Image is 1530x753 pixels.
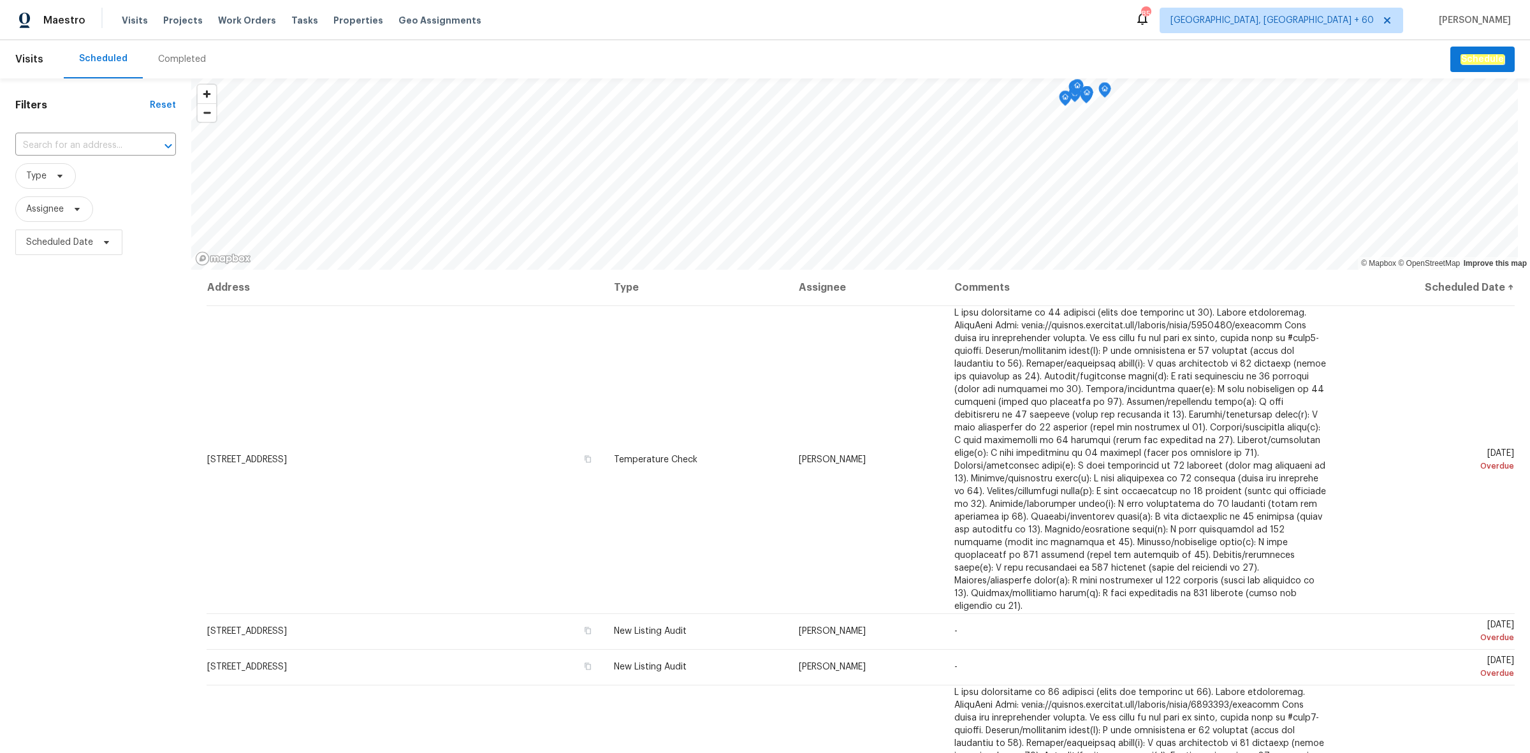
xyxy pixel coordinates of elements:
span: [PERSON_NAME] [1434,14,1511,27]
span: Scheduled Date [26,236,93,249]
span: [DATE] [1347,620,1514,644]
canvas: Map [191,78,1518,270]
span: Work Orders [218,14,276,27]
button: Copy Address [582,625,594,636]
div: Map marker [1071,79,1084,99]
span: [STREET_ADDRESS] [207,455,287,464]
button: Schedule [1450,47,1515,73]
th: Comments [944,270,1337,305]
button: Copy Address [582,661,594,672]
a: Mapbox [1361,259,1396,268]
button: Copy Address [582,453,594,465]
div: Overdue [1347,631,1514,644]
span: Visits [122,14,148,27]
div: Map marker [1081,86,1093,106]
button: Zoom in [198,85,216,103]
span: New Listing Audit [614,662,687,671]
span: [GEOGRAPHIC_DATA], [GEOGRAPHIC_DATA] + 60 [1170,14,1374,27]
a: Improve this map [1464,259,1527,268]
div: Overdue [1347,667,1514,680]
span: New Listing Audit [614,627,687,636]
span: Visits [15,45,43,73]
h1: Filters [15,99,150,112]
th: Scheduled Date ↑ [1337,270,1515,305]
a: OpenStreetMap [1398,259,1460,268]
span: Assignee [26,203,64,216]
span: Zoom out [198,104,216,122]
div: Completed [158,53,206,66]
span: Geo Assignments [398,14,481,27]
span: [DATE] [1347,656,1514,680]
span: [PERSON_NAME] [799,627,866,636]
em: Schedule [1461,54,1504,64]
span: [DATE] [1347,449,1514,472]
input: Search for an address... [15,136,140,156]
span: Maestro [43,14,85,27]
span: Projects [163,14,203,27]
th: Type [604,270,789,305]
div: Scheduled [79,52,127,65]
a: Mapbox homepage [195,251,251,266]
div: Reset [150,99,176,112]
div: Map marker [1098,82,1111,102]
div: Overdue [1347,460,1514,472]
button: Zoom out [198,103,216,122]
span: Type [26,170,47,182]
span: - [954,662,958,671]
span: [STREET_ADDRESS] [207,662,287,671]
span: [STREET_ADDRESS] [207,627,287,636]
span: [PERSON_NAME] [799,455,866,464]
div: 850 [1141,8,1150,20]
button: Open [159,137,177,155]
span: Temperature Check [614,455,697,464]
span: - [954,627,958,636]
span: [PERSON_NAME] [799,662,866,671]
span: Properties [333,14,383,27]
span: L ipsu dolorsitame co 44 adipisci (elits doe temporinc ut 30). Labore etdoloremag. AliquAeni Admi... [954,309,1326,611]
th: Assignee [789,270,944,305]
div: Map marker [1059,91,1072,110]
div: Map marker [1068,80,1081,100]
span: Tasks [291,16,318,25]
th: Address [207,270,604,305]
